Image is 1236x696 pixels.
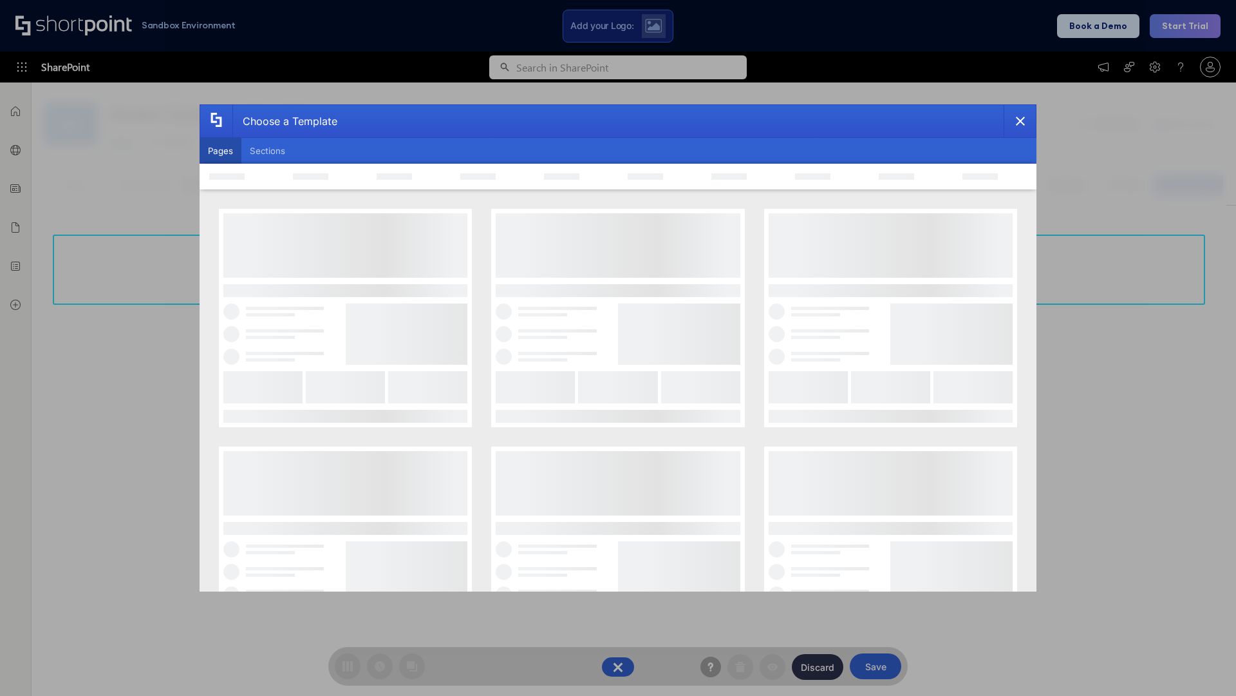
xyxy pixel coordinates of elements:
button: Pages [200,138,241,164]
div: Choose a Template [232,105,337,137]
iframe: Chat Widget [1172,634,1236,696]
div: template selector [200,104,1036,592]
button: Sections [241,138,294,164]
